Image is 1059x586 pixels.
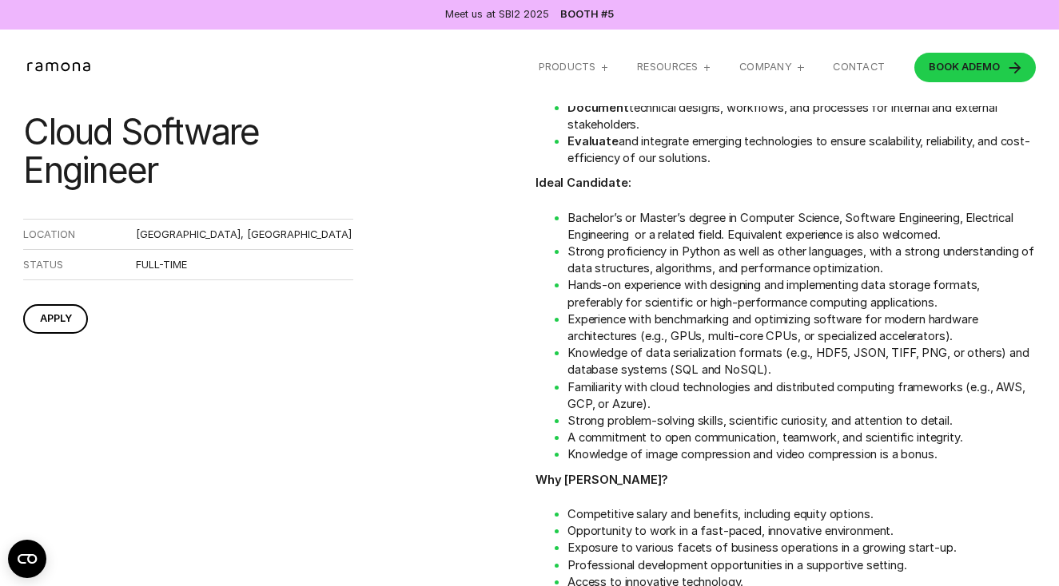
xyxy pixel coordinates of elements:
[136,257,352,272] div: Full-Time
[929,62,1000,73] div: DEMO
[833,61,885,74] a: Contact
[567,210,1036,244] li: Bachelor’s or Master’s degree in Computer Science, Software Engineering, Electrical Engineering o...
[539,61,608,74] div: Products
[567,523,1036,540] li: Opportunity to work in a fast-paced, innovative environment.
[40,311,72,323] span: APPLY
[567,244,1036,277] li: Strong proficiency in Python as well as other languages, with a strong understanding of data stru...
[23,61,100,73] a: home
[567,557,1036,574] li: Professional development opportunities in a supportive setting.
[637,61,710,74] div: RESOURCES
[23,303,88,333] a: APPLY
[567,540,1036,556] li: Exposure to various facets of business operations in a growing start-up.
[560,10,614,20] a: Booth #5
[567,277,1036,311] li: Hands-on experience with designing and implementing data storage formats, preferably for scientif...
[567,100,1036,133] li: technical designs, workflows, and processes for internal and external stakeholders.
[23,227,132,242] div: LOCATION
[535,176,631,190] strong: Ideal Candidate:
[567,101,629,115] strong: Document
[23,257,132,272] div: STATUS
[739,61,792,74] div: Company
[8,540,46,578] button: Open CMP widget
[535,473,668,487] strong: Why [PERSON_NAME]?
[567,506,1036,523] li: Competitive salary and benefits, including equity options.
[567,413,1036,430] li: Strong problem-solving skills, scientific curiosity, and attention to detail.
[23,113,352,189] h1: Cloud Software Engineer
[739,61,804,74] div: Company
[567,311,1036,345] li: Experience with benchmarking and optimizing software for modern hardware architectures (e.g., GPU...
[567,379,1036,413] li: Familiarity with cloud technologies and distributed computing frameworks (e.g., AWS, GCP, or Azure).
[567,134,619,148] strong: Evaluate
[567,430,1036,446] li: A commitment to open communication, teamwork, and scientific integrity.
[567,446,1036,463] li: Knowledge of image compression and video compression is a bonus.
[445,7,549,22] div: Meet us at SBI2 2025
[136,227,352,242] div: [GEOGRAPHIC_DATA], [GEOGRAPHIC_DATA]
[567,133,1036,167] li: and integrate emerging technologies to ensure scalability, reliability, and cost-efficiency of ou...
[929,61,969,73] span: BOOK A
[914,53,1036,82] a: BOOK ADEMO
[539,61,596,74] div: Products
[567,345,1036,378] li: Knowledge of data serialization formats (e.g., HDF5, JSON, TIFF, PNG, or others) and database sys...
[637,61,698,74] div: RESOURCES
